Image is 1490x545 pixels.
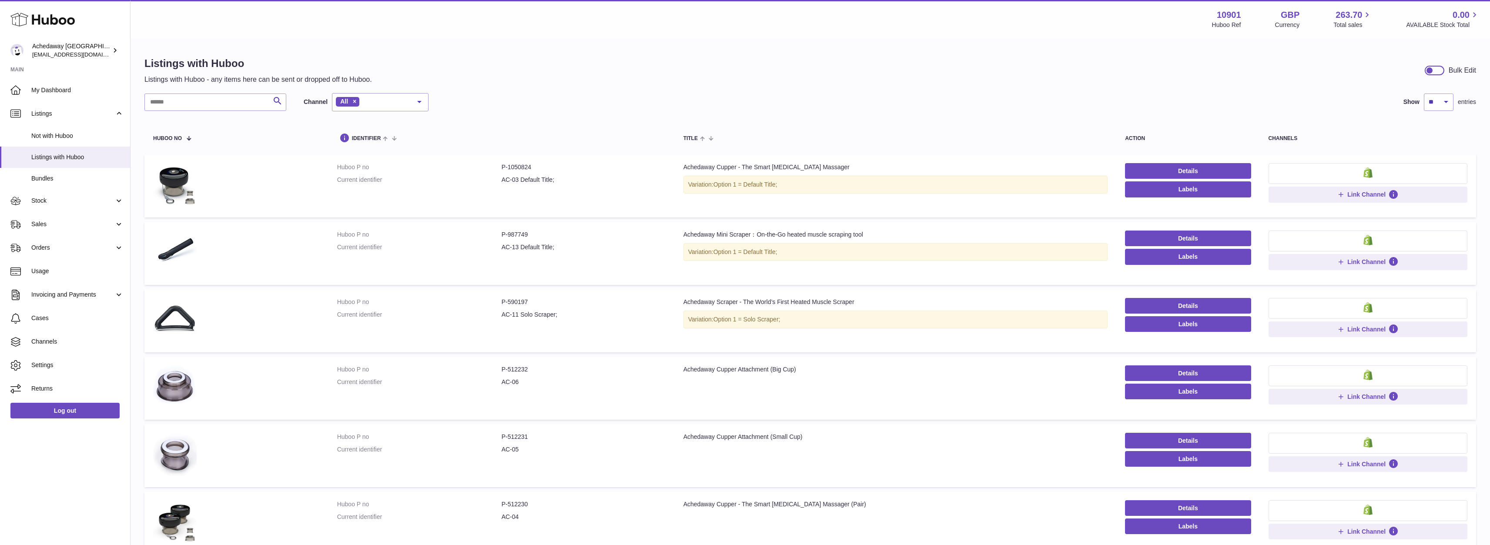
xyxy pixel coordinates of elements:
img: Achedaway Mini Scraper：On-the-Go heated muscle scraping tool [153,231,197,274]
span: entries [1458,98,1476,106]
span: Cases [31,314,124,322]
dd: AC-05 [502,445,666,454]
span: Channels [31,338,124,346]
img: shopify-small.png [1363,167,1373,178]
a: Details [1125,500,1251,516]
button: Labels [1125,451,1251,467]
span: 0.00 [1453,9,1470,21]
div: Achedaway Scraper - The World’s First Heated Muscle Scraper [683,298,1108,306]
div: Achedaway Cupper Attachment (Big Cup) [683,365,1108,374]
a: Log out [10,403,120,418]
div: Variation: [683,176,1108,194]
dd: P-987749 [502,231,666,239]
dt: Current identifier [337,378,502,386]
div: Bulk Edit [1449,66,1476,75]
div: Currency [1275,21,1300,29]
span: Option 1 = Default Title; [713,181,777,188]
dd: P-590197 [502,298,666,306]
img: Achedaway Cupper - The Smart Cupping Therapy Massager (Pair) [153,500,197,544]
span: Huboo no [153,136,182,141]
img: Achedaway Cupper Attachment (Big Cup) [153,365,197,409]
span: Link Channel [1347,325,1386,333]
dt: Current identifier [337,513,502,521]
div: channels [1269,136,1467,141]
img: Achedaway Cupper - The Smart Cupping Therapy Massager [153,163,197,207]
label: Show [1403,98,1420,106]
button: Labels [1125,384,1251,399]
span: Sales [31,220,114,228]
span: Bundles [31,174,124,183]
dt: Huboo P no [337,298,502,306]
div: Variation: [683,311,1108,328]
span: Orders [31,244,114,252]
dd: P-512231 [502,433,666,441]
button: Labels [1125,249,1251,264]
dt: Huboo P no [337,433,502,441]
span: Settings [31,361,124,369]
img: Achedaway Scraper - The World’s First Heated Muscle Scraper [153,298,197,341]
span: identifier [352,136,381,141]
p: Listings with Huboo - any items here can be sent or dropped off to Huboo. [144,75,372,84]
a: Details [1125,433,1251,448]
span: AVAILABLE Stock Total [1406,21,1480,29]
div: Variation: [683,243,1108,261]
span: title [683,136,698,141]
dt: Current identifier [337,243,502,251]
strong: GBP [1281,9,1299,21]
button: Link Channel [1269,321,1467,337]
button: Link Channel [1269,456,1467,472]
dd: AC-11 Solo Scraper; [502,311,666,319]
span: Not with Huboo [31,132,124,140]
span: Link Channel [1347,460,1386,468]
img: shopify-small.png [1363,370,1373,380]
dt: Huboo P no [337,500,502,508]
span: Listings with Huboo [31,153,124,161]
span: Usage [31,267,124,275]
div: Achedaway Cupper - The Smart [MEDICAL_DATA] Massager (Pair) [683,500,1108,508]
dt: Huboo P no [337,365,502,374]
a: Details [1125,231,1251,246]
div: action [1125,136,1251,141]
dt: Huboo P no [337,163,502,171]
a: Details [1125,163,1251,179]
dd: P-512230 [502,500,666,508]
span: Link Channel [1347,528,1386,535]
img: Achedaway Cupper Attachment (Small Cup) [153,433,197,476]
button: Link Channel [1269,187,1467,202]
dd: AC-03 Default Title; [502,176,666,184]
img: shopify-small.png [1363,505,1373,515]
span: Link Channel [1347,191,1386,198]
div: Achedaway Cupper Attachment (Small Cup) [683,433,1108,441]
span: 263.70 [1336,9,1362,21]
dd: AC-06 [502,378,666,386]
span: Option 1 = Solo Scraper; [713,316,780,323]
img: shopify-small.png [1363,235,1373,245]
span: All [340,98,348,105]
div: Achedaway [GEOGRAPHIC_DATA] [32,42,110,59]
span: Link Channel [1347,393,1386,401]
button: Link Channel [1269,254,1467,270]
div: Achedaway Mini Scraper：On-the-Go heated muscle scraping tool [683,231,1108,239]
div: Achedaway Cupper - The Smart [MEDICAL_DATA] Massager [683,163,1108,171]
dt: Current identifier [337,176,502,184]
dt: Huboo P no [337,231,502,239]
a: 0.00 AVAILABLE Stock Total [1406,9,1480,29]
div: Huboo Ref [1212,21,1241,29]
img: shopify-small.png [1363,437,1373,448]
a: Details [1125,298,1251,314]
h1: Listings with Huboo [144,57,372,70]
span: Link Channel [1347,258,1386,266]
a: 263.70 Total sales [1333,9,1372,29]
span: Total sales [1333,21,1372,29]
button: Labels [1125,518,1251,534]
a: Details [1125,365,1251,381]
button: Link Channel [1269,389,1467,405]
dt: Current identifier [337,445,502,454]
button: Labels [1125,316,1251,332]
strong: 10901 [1217,9,1241,21]
dt: Current identifier [337,311,502,319]
button: Labels [1125,181,1251,197]
span: Option 1 = Default Title; [713,248,777,255]
dd: P-512232 [502,365,666,374]
dd: AC-04 [502,513,666,521]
